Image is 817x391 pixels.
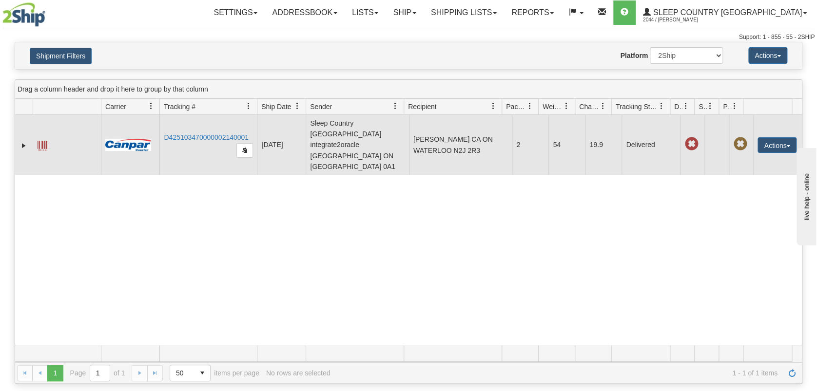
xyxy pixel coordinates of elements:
[620,51,648,60] label: Platform
[289,98,306,114] a: Ship Date filter column settings
[7,8,90,16] div: live help - online
[684,137,698,151] span: Late
[38,136,47,152] a: Label
[30,48,92,64] button: Shipment Filters
[176,368,189,378] span: 50
[748,47,787,64] button: Actions
[409,115,512,175] td: [PERSON_NAME] CA ON WATERLOO N2J 2R3
[265,0,345,25] a: Addressbook
[240,98,257,114] a: Tracking # filter column settings
[15,80,802,99] div: grid grouping header
[345,0,386,25] a: Lists
[164,102,195,112] span: Tracking #
[306,115,409,175] td: Sleep Country [GEOGRAPHIC_DATA] integrate2oracle [GEOGRAPHIC_DATA] ON [GEOGRAPHIC_DATA] 0A1
[170,365,259,381] span: items per page
[47,365,63,381] span: Page 1
[90,365,110,381] input: Page 1
[512,115,548,175] td: 2
[653,98,670,114] a: Tracking Status filter column settings
[206,0,265,25] a: Settings
[506,102,526,112] span: Packages
[723,102,731,112] span: Pickup Status
[678,98,694,114] a: Delivery Status filter column settings
[266,369,331,377] div: No rows are selected
[585,115,622,175] td: 19.9
[784,365,800,381] a: Refresh
[19,141,29,150] a: Expand
[170,365,211,381] span: Page sizes drop down
[522,98,538,114] a: Packages filter column settings
[337,369,778,377] span: 1 - 1 of 1 items
[2,2,45,27] img: logo2044.jpg
[195,365,210,381] span: select
[105,102,126,112] span: Carrier
[758,137,797,153] button: Actions
[651,8,802,17] span: Sleep Country [GEOGRAPHIC_DATA]
[643,15,716,25] span: 2044 / [PERSON_NAME]
[733,137,747,151] span: Pickup Not Assigned
[674,102,682,112] span: Delivery Status
[616,102,658,112] span: Tracking Status
[543,102,563,112] span: Weight
[105,139,151,151] img: 14 - Canpar
[795,146,816,245] iframe: chat widget
[548,115,585,175] td: 54
[726,98,743,114] a: Pickup Status filter column settings
[699,102,707,112] span: Shipment Issues
[622,115,680,175] td: Delivered
[143,98,159,114] a: Carrier filter column settings
[408,102,436,112] span: Recipient
[636,0,814,25] a: Sleep Country [GEOGRAPHIC_DATA] 2044 / [PERSON_NAME]
[310,102,332,112] span: Sender
[558,98,575,114] a: Weight filter column settings
[164,133,249,141] a: D425103470000002140001
[485,98,502,114] a: Recipient filter column settings
[424,0,504,25] a: Shipping lists
[504,0,561,25] a: Reports
[595,98,611,114] a: Charge filter column settings
[387,98,404,114] a: Sender filter column settings
[70,365,125,381] span: Page of 1
[386,0,423,25] a: Ship
[579,102,600,112] span: Charge
[2,33,815,41] div: Support: 1 - 855 - 55 - 2SHIP
[702,98,719,114] a: Shipment Issues filter column settings
[257,115,306,175] td: [DATE]
[261,102,291,112] span: Ship Date
[236,143,253,158] button: Copy to clipboard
